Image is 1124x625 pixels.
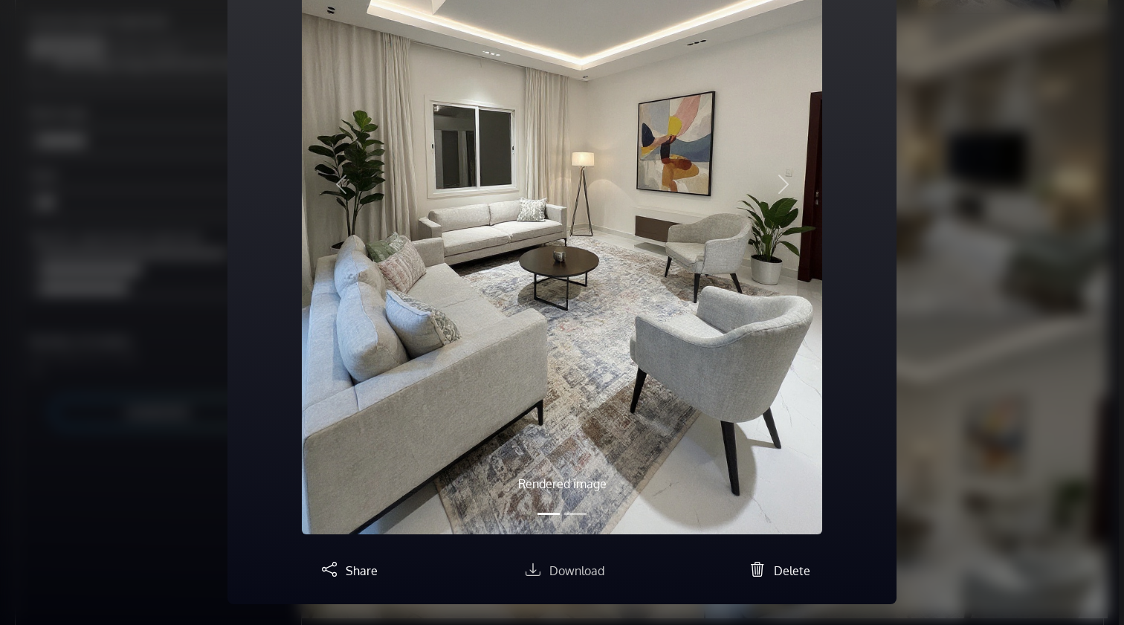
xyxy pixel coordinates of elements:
[316,563,378,578] a: Share
[774,563,810,578] span: Delete
[564,505,587,522] button: Slide 2
[346,563,378,578] span: Share
[549,563,604,578] span: Download
[520,563,604,578] a: Download
[744,558,810,580] button: Delete
[537,505,560,522] button: Slide 1
[380,475,744,493] p: Rendered image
